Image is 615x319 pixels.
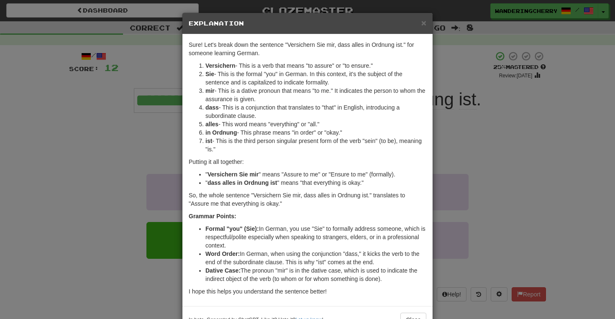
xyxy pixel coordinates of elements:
strong: Grammar Points: [189,213,236,219]
strong: ist [205,138,212,144]
strong: Versichern Sie mir [208,171,259,178]
li: - This is the third person singular present form of the verb "sein" (to be), meaning "is." [205,137,426,153]
li: In German, you use "Sie" to formally address someone, which is respectful/polite especially when ... [205,225,426,250]
li: - This is a verb that means "to assure" or "to ensure." [205,61,426,70]
strong: Formal "you" (Sie): [205,225,259,232]
p: So, the whole sentence "Versichern Sie mir, dass alles in Ordnung ist." translates to "Assure me ... [189,191,426,208]
strong: Dative Case: [205,267,241,274]
li: - This is a dative pronoun that means "to me." It indicates the person to whom the assurance is g... [205,87,426,103]
strong: Sie [205,71,214,77]
strong: Word Order: [205,250,240,257]
li: In German, when using the conjunction "dass," it kicks the verb to the end of the subordinate cla... [205,250,426,266]
strong: alles [205,121,218,128]
strong: dass [205,104,219,111]
li: " " means "that everything is okay." [205,179,426,187]
strong: in Ordnung [205,129,237,136]
strong: dass alles in Ordnung ist [208,179,277,186]
span: × [421,18,426,28]
li: " " means "Assure to me" or "Ensure to me" (formally). [205,170,426,179]
li: - This is the formal "you" in German. In this context, it's the subject of the sentence and is ca... [205,70,426,87]
h5: Explanation [189,19,426,28]
li: - This word means "everything" or "all." [205,120,426,128]
p: Sure! Let's break down the sentence "Versichern Sie mir, dass alles in Ordnung ist." for someone ... [189,41,426,57]
strong: mir [205,87,215,94]
p: I hope this helps you understand the sentence better! [189,287,426,296]
button: Close [421,18,426,27]
li: - This phrase means "in order" or "okay." [205,128,426,137]
li: - This is a conjunction that translates to "that" in English, introducing a subordinate clause. [205,103,426,120]
strong: Versichern [205,62,236,69]
p: Putting it all together: [189,158,426,166]
li: The pronoun "mir" is in the dative case, which is used to indicate the indirect object of the ver... [205,266,426,283]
